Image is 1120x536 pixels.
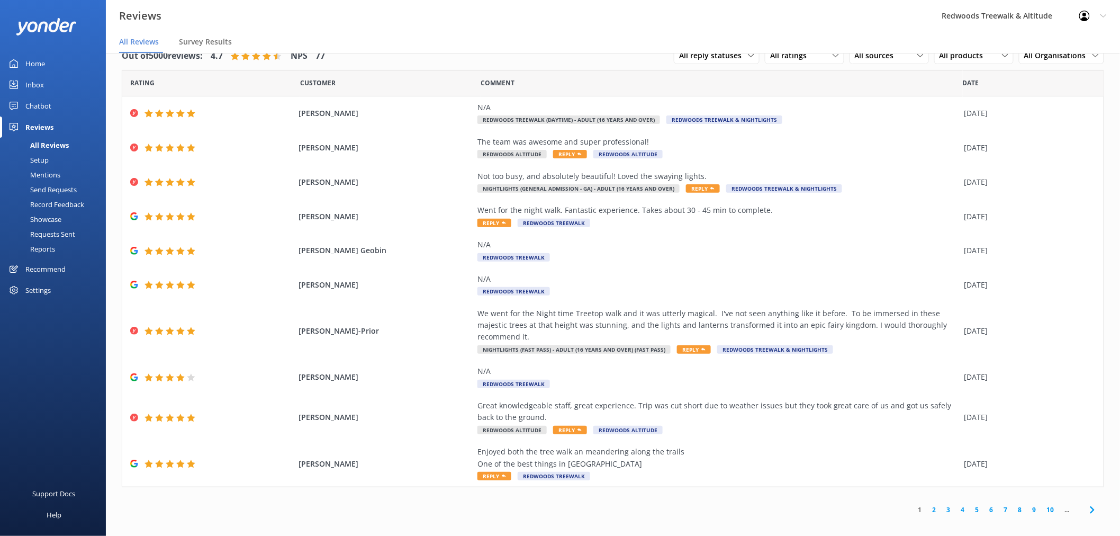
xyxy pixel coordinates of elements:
[593,150,663,158] span: Redwoods Altitude
[964,245,1090,256] div: [DATE]
[25,258,66,280] div: Recommend
[299,412,472,423] span: [PERSON_NAME]
[956,505,970,515] a: 4
[477,204,959,216] div: Went for the night walk. Fantastic experience. Takes about 30 - 45 min to complete.
[1027,505,1042,515] a: 9
[553,426,587,434] span: Reply
[970,505,984,515] a: 5
[315,49,325,63] h4: 77
[299,211,472,222] span: [PERSON_NAME]
[477,426,547,434] span: Redwoods Altitude
[964,142,1090,154] div: [DATE]
[299,325,472,337] span: [PERSON_NAME]-Prior
[6,167,60,182] div: Mentions
[477,239,959,251] div: N/A
[679,50,748,61] span: All reply statuses
[1042,505,1060,515] a: 10
[677,345,711,354] span: Reply
[1013,505,1027,515] a: 8
[33,483,76,504] div: Support Docs
[964,279,1090,291] div: [DATE]
[211,49,223,63] h4: 4.7
[6,197,106,212] a: Record Feedback
[913,505,927,515] a: 1
[291,49,308,63] h4: NPS
[299,176,472,188] span: [PERSON_NAME]
[477,115,660,124] span: Redwoods Treewalk (Daytime) - Adult (16 years and over)
[6,138,69,153] div: All Reviews
[964,325,1090,337] div: [DATE]
[25,280,51,301] div: Settings
[477,171,959,182] div: Not too busy, and absolutely beautiful! Loved the swaying lights.
[593,426,663,434] span: Redwoods Altitude
[6,138,106,153] a: All Reviews
[477,184,680,193] span: Nightlights (General Admission - GA) - Adult (16 years and over)
[6,212,61,227] div: Showcase
[964,412,1090,423] div: [DATE]
[964,371,1090,383] div: [DATE]
[477,287,550,296] span: Redwoods Treewalk
[477,365,959,377] div: N/A
[6,167,106,182] a: Mentions
[726,184,842,193] span: Redwoods Treewalk & Nightlights
[299,108,472,119] span: [PERSON_NAME]
[6,182,77,197] div: Send Requests
[770,50,813,61] span: All ratings
[855,50,900,61] span: All sources
[477,400,959,424] div: Great knowledgeable staff, great experience. Trip was cut short due to weather issues but they to...
[477,345,671,354] span: Nightlights (Fast Pass) - Adult (16 years and over) (fast pass)
[964,211,1090,222] div: [DATE]
[16,18,77,35] img: yonder-white-logo.png
[553,150,587,158] span: Reply
[179,37,232,47] span: Survey Results
[25,117,53,138] div: Reviews
[518,219,590,227] span: Redwoods Treewalk
[1060,505,1075,515] span: ...
[25,53,45,74] div: Home
[477,136,959,148] div: The team was awesome and super professional!
[666,115,782,124] span: Redwoods Treewalk & Nightlights
[6,182,106,197] a: Send Requests
[518,472,590,480] span: Redwoods Treewalk
[964,108,1090,119] div: [DATE]
[299,458,472,470] span: [PERSON_NAME]
[477,273,959,285] div: N/A
[6,153,106,167] a: Setup
[477,219,511,227] span: Reply
[481,78,515,88] span: Question
[942,505,956,515] a: 3
[6,153,49,167] div: Setup
[130,78,155,88] span: Date
[477,446,959,470] div: Enjoyed both the tree walk an meandering along the trails One of the best things in [GEOGRAPHIC_D...
[964,458,1090,470] div: [DATE]
[477,253,550,262] span: Redwoods Treewalk
[119,7,161,24] h3: Reviews
[927,505,942,515] a: 2
[122,49,203,63] h4: Out of 5000 reviews:
[299,245,472,256] span: [PERSON_NAME] Geobin
[999,505,1013,515] a: 7
[477,102,959,113] div: N/A
[300,78,336,88] span: Date
[6,197,84,212] div: Record Feedback
[6,227,106,242] a: Requests Sent
[299,371,472,383] span: [PERSON_NAME]
[477,150,547,158] span: Redwoods Altitude
[1024,50,1092,61] span: All Organisations
[477,308,959,343] div: We went for the Night time Treetop walk and it was utterly magical. I've not seen anything like i...
[119,37,159,47] span: All Reviews
[477,472,511,480] span: Reply
[6,212,106,227] a: Showcase
[984,505,999,515] a: 6
[686,184,720,193] span: Reply
[6,242,55,256] div: Reports
[6,242,106,256] a: Reports
[299,279,472,291] span: [PERSON_NAME]
[717,345,833,354] span: Redwoods Treewalk & Nightlights
[964,176,1090,188] div: [DATE]
[963,78,979,88] span: Date
[299,142,472,154] span: [PERSON_NAME]
[940,50,990,61] span: All products
[25,74,44,95] div: Inbox
[6,227,75,242] div: Requests Sent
